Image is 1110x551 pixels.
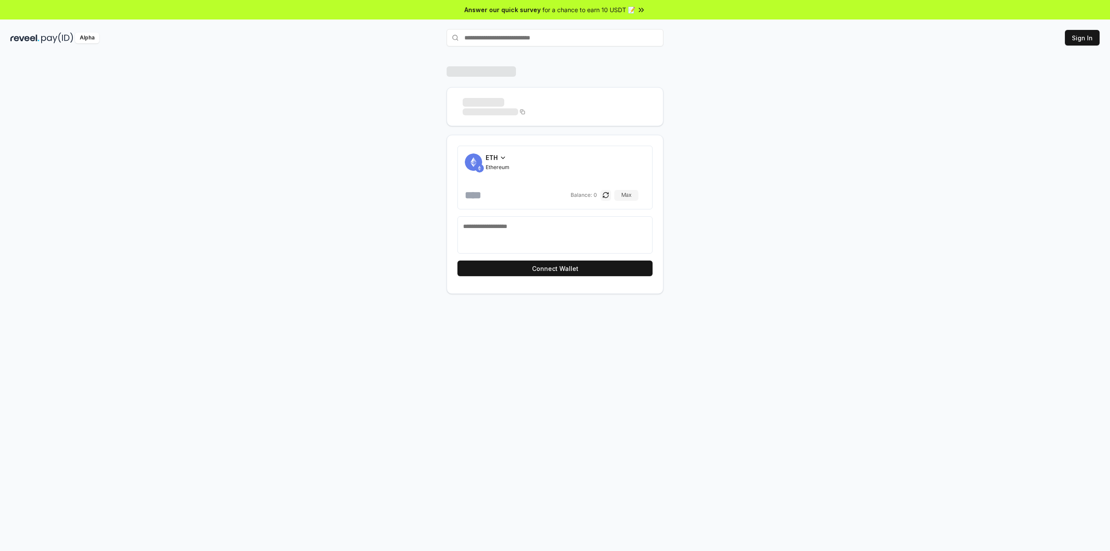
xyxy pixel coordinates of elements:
[594,192,597,199] span: 0
[614,190,638,200] button: Max
[41,33,73,43] img: pay_id
[486,153,498,162] span: ETH
[475,164,484,173] img: ETH.svg
[571,192,592,199] span: Balance:
[10,33,39,43] img: reveel_dark
[542,5,635,14] span: for a chance to earn 10 USDT 📝
[486,164,509,171] span: Ethereum
[75,33,99,43] div: Alpha
[1065,30,1100,46] button: Sign In
[464,5,541,14] span: Answer our quick survey
[457,261,653,276] button: Connect Wallet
